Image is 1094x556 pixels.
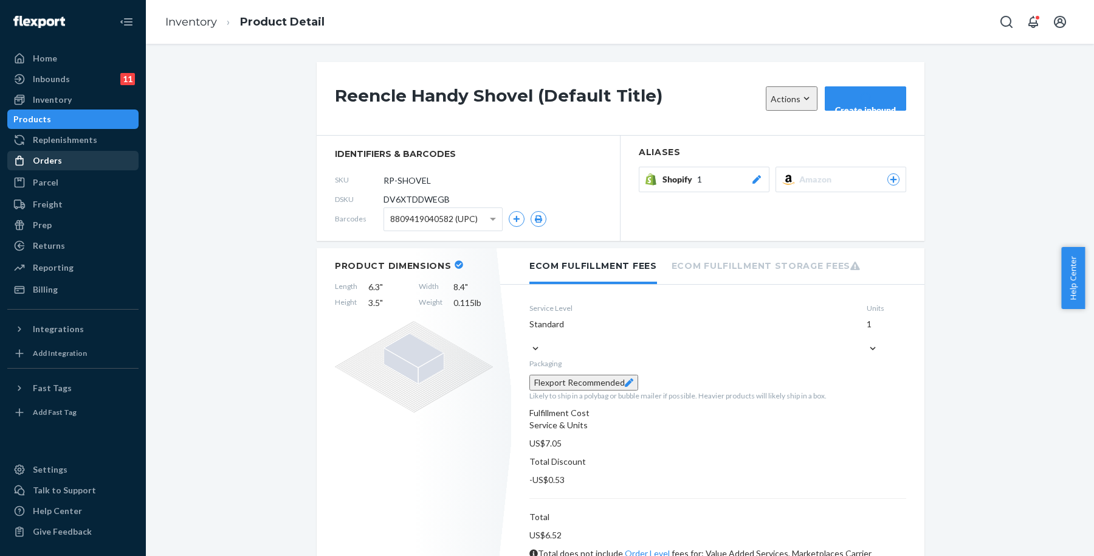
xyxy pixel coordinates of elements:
a: Add Integration [7,344,139,363]
span: Height [335,297,357,309]
div: Orders [33,155,62,167]
a: Returns [7,236,139,255]
a: Inbounds11 [7,69,139,89]
div: Returns [33,240,65,252]
div: Add Integration [33,348,87,358]
span: " [380,282,383,292]
div: Integrations [33,323,84,335]
button: Create inbound [825,86,906,111]
p: Packaging [529,358,906,369]
a: Billing [7,280,139,299]
div: Give Feedback [33,526,92,538]
div: Prep [33,219,52,231]
a: Reporting [7,258,139,277]
a: Prep [7,215,139,235]
span: Shopify [662,173,697,186]
span: DSKU [335,194,384,204]
div: 11 [120,73,135,85]
button: Open Search Box [994,10,1019,34]
p: US$6.52 [529,529,906,541]
div: Products [13,113,51,125]
button: Help Center [1061,247,1085,309]
div: Inbounds [33,73,70,85]
span: " [380,297,383,308]
label: Service Level [529,303,857,313]
span: 0.115 lb [453,297,493,309]
span: Weight [419,297,442,309]
li: Ecom Fulfillment Fees [529,248,657,284]
div: Inventory [33,94,72,106]
p: Total Discount [529,456,906,468]
p: US$7.05 [529,437,906,450]
span: Width [419,281,442,293]
span: 1 [697,173,702,186]
a: Add Fast Tag [7,403,139,422]
button: Close Navigation [114,10,139,34]
p: Likely to ship in a polybag or bubble mailer if possible. Heavier products will likely ship in a ... [529,391,906,401]
div: Fast Tags [33,382,72,394]
span: DV6XTDDWEGB [384,193,450,206]
div: Freight [33,198,63,210]
input: Standard [529,330,531,342]
span: Amazon [799,173,836,186]
span: " [465,282,468,292]
a: Replenishments [7,130,139,150]
span: Barcodes [335,214,384,224]
div: Add Fast Tag [33,407,77,417]
p: Service & Units [529,419,906,431]
button: Integrations [7,319,139,339]
button: Shopify1 [639,167,769,192]
button: Actions [766,86,817,111]
div: Billing [33,283,58,296]
img: Flexport logo [13,16,65,28]
a: Product Detail [240,15,325,29]
a: Products [7,109,139,129]
input: 1 [867,330,868,342]
label: Units [867,303,906,313]
h2: Aliases [639,148,906,157]
h1: Reencle Handy Shovel (Default Title) [335,86,760,111]
button: Amazon [776,167,906,192]
a: Inventory [165,15,217,29]
button: Open account menu [1048,10,1072,34]
h2: Product Dimensions [335,260,452,271]
button: Flexport Recommended [529,375,638,391]
div: Parcel [33,176,58,189]
span: SKU [335,175,384,185]
div: 1 [867,318,906,330]
span: 3.5 [368,297,408,309]
p: -US$0.53 [529,474,906,486]
span: 8809419040582 (UPC) [390,209,478,229]
span: 8.4 [453,281,493,293]
a: Parcel [7,173,139,192]
a: Settings [7,460,139,479]
li: Ecom Fulfillment Storage Fees [672,248,860,282]
div: Talk to Support [33,484,96,496]
span: identifiers & barcodes [335,148,602,160]
a: Orders [7,151,139,170]
a: Freight [7,195,139,214]
button: Give Feedback [7,522,139,541]
div: Settings [33,464,67,476]
span: Length [335,281,357,293]
ol: breadcrumbs [156,4,334,40]
a: Talk to Support [7,481,139,500]
div: Fulfillment Cost [529,407,906,419]
div: Actions [771,92,813,105]
div: Standard [529,318,857,330]
span: 6.3 [368,281,408,293]
p: Total [529,511,906,523]
a: Home [7,49,139,68]
div: Reporting [33,262,74,274]
a: Help Center [7,501,139,521]
div: Help Center [33,505,82,517]
button: Fast Tags [7,378,139,398]
a: Inventory [7,90,139,109]
div: Replenishments [33,134,97,146]
button: Open notifications [1021,10,1045,34]
div: Home [33,52,57,64]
